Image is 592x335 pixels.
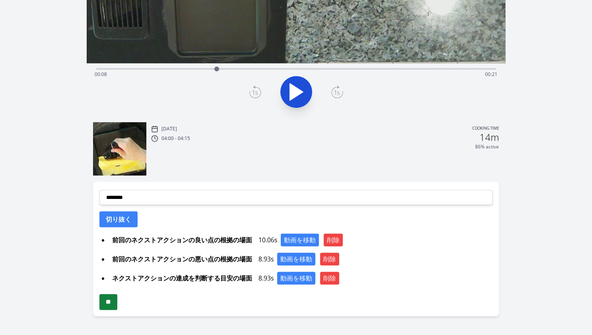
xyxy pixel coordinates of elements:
p: 04:00 - 04:15 [161,135,190,142]
button: 動画を移動 [281,234,319,246]
button: 切り抜く [99,211,138,227]
button: 動画を移動 [277,253,315,265]
button: 削除 [324,234,343,246]
button: 削除 [320,272,339,284]
span: 前回のネクストアクションの良い点の根拠の場面 [109,234,255,246]
span: ネクストアクションの達成を判断する目安の場面 [109,272,255,284]
div: 10.06s [109,234,493,246]
span: 00:08 [95,71,107,78]
p: [DATE] [161,126,177,132]
span: 00:21 [485,71,497,78]
p: Cooking time [472,125,499,132]
button: 削除 [320,253,339,265]
button: 動画を移動 [277,272,315,284]
div: 8.93s [109,272,493,284]
div: 8.93s [109,253,493,265]
p: 86% active [475,144,499,150]
h2: 14m [479,132,499,142]
img: 250912190126_thumb.jpeg [93,122,146,175]
span: 前回のネクストアクションの悪い点の根拠の場面 [109,253,255,265]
